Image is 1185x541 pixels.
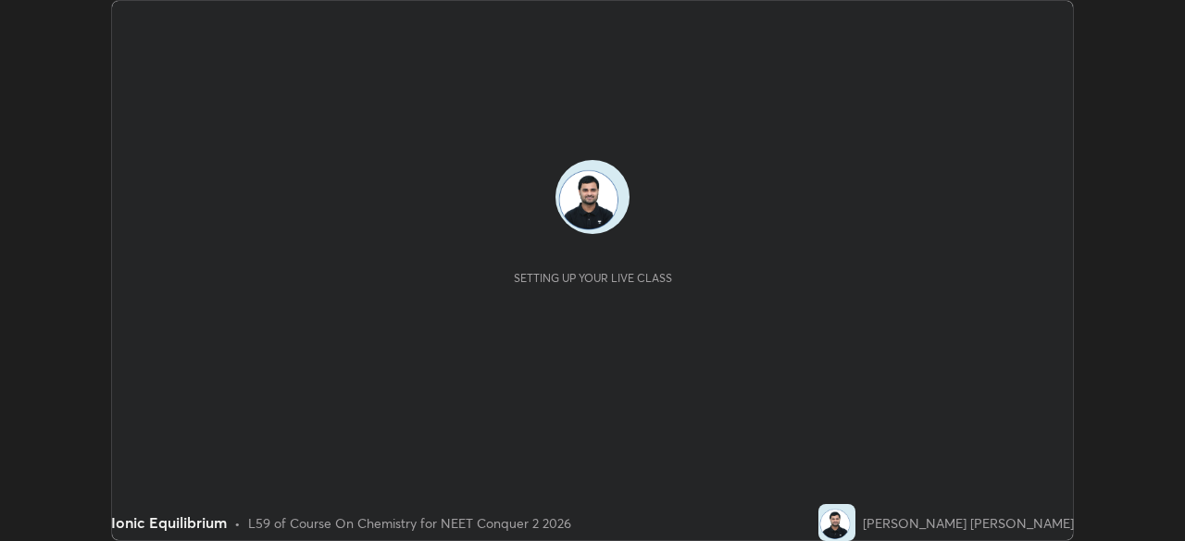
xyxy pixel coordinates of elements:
[234,513,241,533] div: •
[248,513,571,533] div: L59 of Course On Chemistry for NEET Conquer 2 2026
[514,271,672,285] div: Setting up your live class
[111,511,227,534] div: Ionic Equilibrium
[818,504,855,541] img: 9bacbe2b33384c509b0da76cea644c4d.jpg
[555,160,630,234] img: 9bacbe2b33384c509b0da76cea644c4d.jpg
[863,513,1074,533] div: [PERSON_NAME] [PERSON_NAME]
